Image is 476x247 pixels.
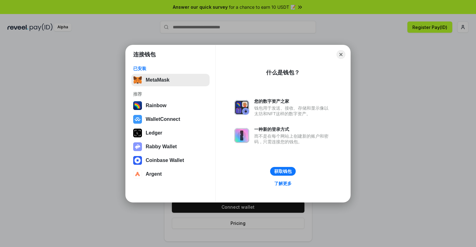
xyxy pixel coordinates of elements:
div: 已安装 [133,66,208,71]
div: 钱包用于发送、接收、存储和显示像以太坊和NFT这样的数字资产。 [254,105,332,116]
img: svg+xml,%3Csvg%20fill%3D%22none%22%20height%3D%2233%22%20viewBox%3D%220%200%2035%2033%22%20width%... [133,76,142,84]
button: Ledger [131,127,210,139]
img: svg+xml,%3Csvg%20xmlns%3D%22http%3A%2F%2Fwww.w3.org%2F2000%2Fsvg%22%20fill%3D%22none%22%20viewBox... [234,100,249,115]
button: Coinbase Wallet [131,154,210,167]
button: Rainbow [131,99,210,112]
img: svg+xml,%3Csvg%20xmlns%3D%22http%3A%2F%2Fwww.w3.org%2F2000%2Fsvg%22%20width%3D%2228%22%20height%3... [133,129,142,137]
a: 了解更多 [270,179,295,188]
img: svg+xml,%3Csvg%20width%3D%2228%22%20height%3D%2228%22%20viewBox%3D%220%200%2028%2028%22%20fill%3D... [133,115,142,124]
div: Argent [146,171,162,177]
img: svg+xml,%3Csvg%20xmlns%3D%22http%3A%2F%2Fwww.w3.org%2F2000%2Fsvg%22%20fill%3D%22none%22%20viewBox... [234,128,249,143]
div: MetaMask [146,77,169,83]
div: 什么是钱包？ [266,69,300,76]
div: Rainbow [146,103,167,108]
div: 一种新的登录方式 [254,126,332,132]
button: MetaMask [131,74,210,86]
div: Ledger [146,130,162,136]
button: Close [337,50,345,59]
button: Rabby Wallet [131,140,210,153]
img: svg+xml,%3Csvg%20width%3D%2228%22%20height%3D%2228%22%20viewBox%3D%220%200%2028%2028%22%20fill%3D... [133,170,142,178]
div: 而不是在每个网站上创建新的账户和密码，只需连接您的钱包。 [254,133,332,145]
h1: 连接钱包 [133,51,156,58]
div: Coinbase Wallet [146,158,184,163]
div: WalletConnect [146,116,180,122]
div: 获取钱包 [274,169,292,174]
img: svg+xml,%3Csvg%20width%3D%22120%22%20height%3D%22120%22%20viewBox%3D%220%200%20120%20120%22%20fil... [133,101,142,110]
button: 获取钱包 [270,167,296,176]
button: Argent [131,168,210,180]
button: WalletConnect [131,113,210,126]
div: 推荐 [133,91,208,97]
div: 您的数字资产之家 [254,98,332,104]
img: svg+xml,%3Csvg%20xmlns%3D%22http%3A%2F%2Fwww.w3.org%2F2000%2Fsvg%22%20fill%3D%22none%22%20viewBox... [133,142,142,151]
div: Rabby Wallet [146,144,177,150]
img: svg+xml,%3Csvg%20width%3D%2228%22%20height%3D%2228%22%20viewBox%3D%220%200%2028%2028%22%20fill%3D... [133,156,142,165]
div: 了解更多 [274,181,292,186]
